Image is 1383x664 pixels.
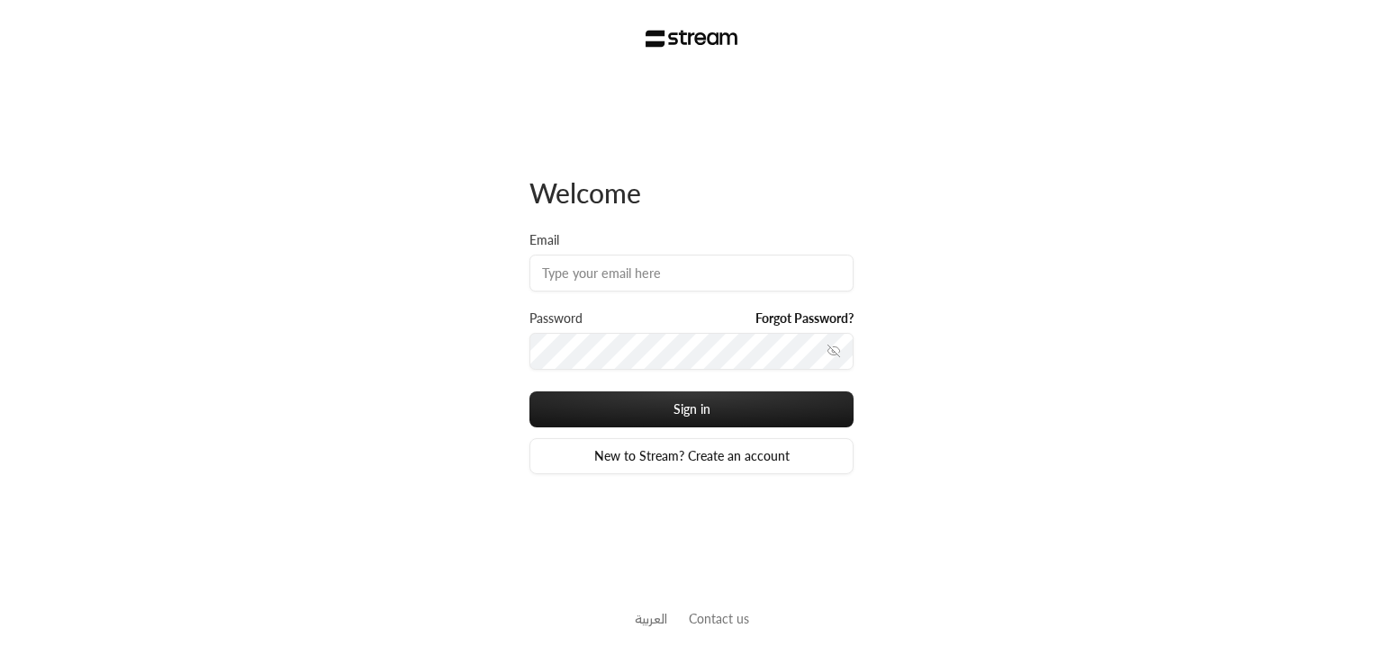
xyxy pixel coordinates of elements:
img: Stream Logo [646,30,738,48]
span: Welcome [529,176,641,209]
label: Password [529,310,583,328]
a: العربية [635,602,667,635]
a: Forgot Password? [755,310,854,328]
button: Sign in [529,391,854,427]
label: Email [529,231,559,249]
a: Contact us [689,611,749,626]
a: New to Stream? Create an account [529,438,854,474]
button: Contact us [689,609,749,628]
button: toggle password visibility [819,336,848,365]
input: Type your email here [529,255,854,292]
